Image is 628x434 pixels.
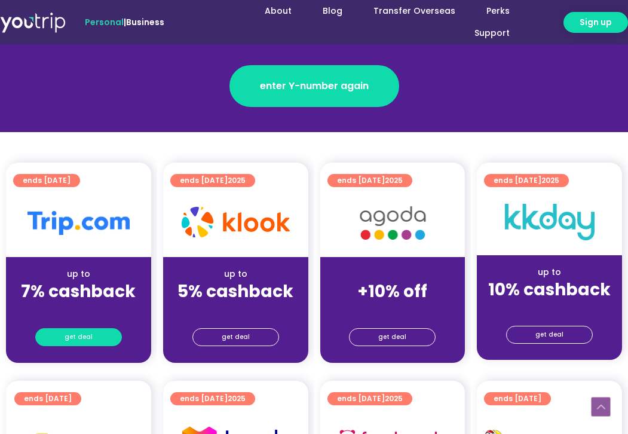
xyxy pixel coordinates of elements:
[563,12,628,33] a: Sign up
[535,326,563,343] span: get deal
[35,328,122,346] a: get deal
[65,329,93,346] span: get deal
[21,280,136,303] strong: 7% cashback
[486,266,612,279] div: up to
[260,79,369,93] span: enter Y-number again
[459,22,525,44] a: Support
[16,268,142,280] div: up to
[24,392,72,405] span: ends [DATE]
[484,392,551,405] a: ends [DATE]
[486,301,612,313] div: (for stays only)
[494,174,559,187] span: ends [DATE]
[580,16,612,29] span: Sign up
[170,392,255,405] a: ends [DATE]2025
[85,16,124,28] span: Personal
[180,174,246,187] span: ends [DATE]
[484,174,569,187] a: ends [DATE]2025
[222,329,250,346] span: get deal
[488,278,611,301] strong: 10% cashback
[170,174,255,187] a: ends [DATE]2025
[85,16,164,28] span: |
[180,392,246,405] span: ends [DATE]
[378,329,406,346] span: get deal
[173,302,299,315] div: (for stays only)
[381,268,403,280] span: up to
[192,328,279,346] a: get deal
[541,175,559,185] span: 2025
[337,392,403,405] span: ends [DATE]
[23,174,71,187] span: ends [DATE]
[228,393,246,404] span: 2025
[337,174,403,187] span: ends [DATE]
[16,302,142,315] div: (for stays only)
[13,174,80,187] a: ends [DATE]
[385,175,403,185] span: 2025
[14,392,81,405] a: ends [DATE]
[228,175,246,185] span: 2025
[330,302,456,315] div: (for stays only)
[126,16,164,28] a: Business
[506,326,593,344] a: get deal
[349,328,436,346] a: get deal
[385,393,403,404] span: 2025
[177,280,293,303] strong: 5% cashback
[229,65,399,107] a: enter Y-number again
[327,392,412,405] a: ends [DATE]2025
[494,392,541,405] span: ends [DATE]
[327,174,412,187] a: ends [DATE]2025
[173,268,299,280] div: up to
[357,280,427,303] strong: +10% off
